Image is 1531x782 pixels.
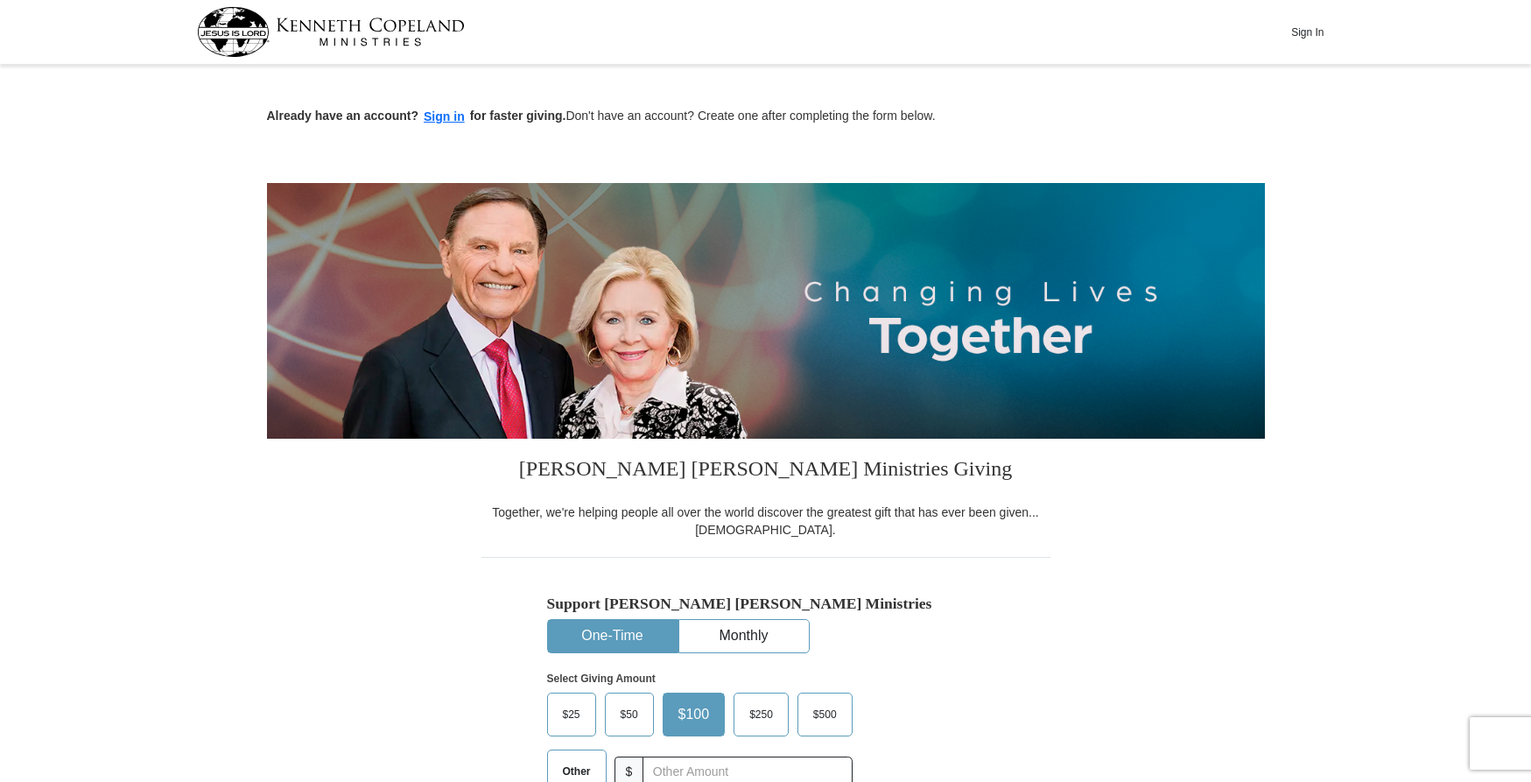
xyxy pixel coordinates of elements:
button: Monthly [679,620,809,652]
p: Don't have an account? Create one after completing the form below. [267,107,1265,127]
button: One-Time [548,620,678,652]
button: Sign in [418,107,470,127]
span: $250 [741,701,782,728]
span: $25 [554,701,589,728]
div: Together, we're helping people all over the world discover the greatest gift that has ever been g... [481,504,1050,539]
h3: [PERSON_NAME] [PERSON_NAME] Ministries Giving [481,439,1050,504]
strong: Already have an account? for faster giving. [267,109,566,123]
button: Sign In [1282,18,1334,46]
span: $50 [612,701,647,728]
strong: Select Giving Amount [547,673,656,685]
h5: Support [PERSON_NAME] [PERSON_NAME] Ministries [547,595,985,613]
span: $500 [804,701,846,728]
img: kcm-header-logo.svg [197,7,465,57]
span: $100 [670,701,719,728]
